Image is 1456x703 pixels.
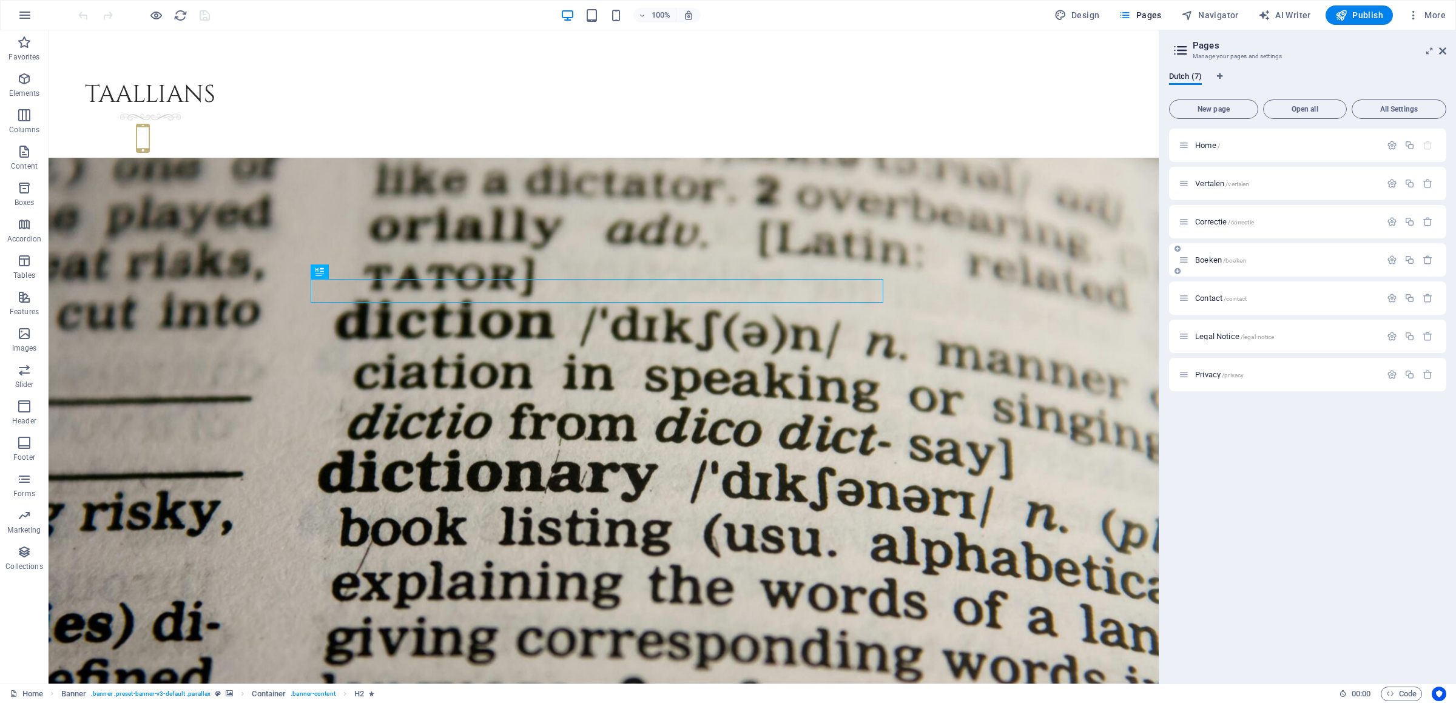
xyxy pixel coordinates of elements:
h3: Manage your pages and settings [1193,51,1422,62]
a: Click to cancel selection. Double-click to open Pages [10,687,43,701]
span: Click to open page [1195,179,1249,188]
nav: breadcrumb [61,687,375,701]
button: Design [1050,5,1105,25]
span: Click to select. Double-click to edit [252,687,286,701]
p: Forms [13,489,35,499]
button: Navigator [1176,5,1244,25]
p: Favorites [8,52,39,62]
button: Open all [1263,99,1347,119]
div: Duplicate [1404,369,1415,380]
div: Settings [1387,255,1397,265]
div: Privacy/privacy [1191,371,1381,378]
i: This element contains a background [226,690,233,697]
div: Correctie/correctie [1191,218,1381,226]
div: Duplicate [1404,217,1415,227]
div: Remove [1423,255,1433,265]
div: Remove [1423,369,1433,380]
span: Click to select. Double-click to edit [61,687,87,701]
div: Language Tabs [1169,72,1446,95]
p: Marketing [7,525,41,535]
span: 00 00 [1352,687,1370,701]
p: Slider [15,380,34,389]
span: Pages [1119,9,1161,21]
span: Click to open page [1195,370,1244,379]
div: Settings [1387,140,1397,150]
span: Click to open page [1195,255,1246,264]
button: 100% [633,8,676,22]
span: /correctie [1228,219,1253,226]
div: Settings [1387,369,1397,380]
div: Duplicate [1404,293,1415,303]
p: Collections [5,562,42,571]
p: Accordion [7,234,41,244]
div: Settings [1387,293,1397,303]
button: Usercentrics [1432,687,1446,701]
button: Click here to leave preview mode and continue editing [149,8,163,22]
i: Element contains an animation [369,690,374,697]
span: Open all [1269,106,1341,113]
span: Click to open page [1195,217,1254,226]
span: Code [1386,687,1417,701]
span: Click to open page [1195,294,1247,303]
span: Navigator [1181,9,1239,21]
span: More [1407,9,1446,21]
div: Duplicate [1404,140,1415,150]
div: Design (Ctrl+Alt+Y) [1050,5,1105,25]
button: More [1403,5,1451,25]
button: AI Writer [1253,5,1316,25]
span: Click to open page [1195,332,1274,341]
span: Publish [1335,9,1383,21]
span: / [1218,143,1220,149]
p: Header [12,416,36,426]
span: Design [1054,9,1100,21]
button: Publish [1326,5,1393,25]
span: /contact [1224,295,1247,302]
div: Remove [1423,217,1433,227]
span: AI Writer [1258,9,1311,21]
h6: Session time [1339,687,1371,701]
p: Features [10,307,39,317]
h6: 100% [652,8,671,22]
div: Settings [1387,331,1397,341]
span: All Settings [1357,106,1441,113]
div: Remove [1423,178,1433,189]
div: Vertalen/vertalen [1191,180,1381,187]
button: reload [173,8,187,22]
div: Contact/contact [1191,294,1381,302]
span: /vertalen [1225,181,1249,187]
p: Content [11,161,38,171]
p: Elements [9,89,40,98]
div: Duplicate [1404,331,1415,341]
i: On resize automatically adjust zoom level to fit chosen device. [683,10,694,21]
i: Reload page [174,8,187,22]
div: Boeken/boeken [1191,256,1381,264]
div: Remove [1423,293,1433,303]
div: Home/ [1191,141,1381,149]
span: . banner-content [291,687,335,701]
h2: Pages [1193,40,1446,51]
span: Click to select. Double-click to edit [354,687,364,701]
span: /privacy [1222,372,1244,378]
p: Images [12,343,37,353]
span: Dutch (7) [1169,69,1202,86]
button: All Settings [1352,99,1446,119]
i: This element is a customizable preset [215,690,221,697]
div: Legal Notice/legal-notice [1191,332,1381,340]
span: /legal-notice [1241,334,1275,340]
div: Settings [1387,217,1397,227]
div: Remove [1423,331,1433,341]
button: New page [1169,99,1258,119]
span: New page [1175,106,1253,113]
button: Pages [1114,5,1166,25]
p: Footer [13,452,35,462]
span: /boeken [1223,257,1246,264]
button: Code [1381,687,1422,701]
span: Click to open page [1195,141,1220,150]
span: : [1360,689,1362,698]
p: Columns [9,125,39,135]
p: Tables [13,271,35,280]
div: Settings [1387,178,1397,189]
div: Duplicate [1404,178,1415,189]
p: Boxes [15,198,35,207]
div: Duplicate [1404,255,1415,265]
